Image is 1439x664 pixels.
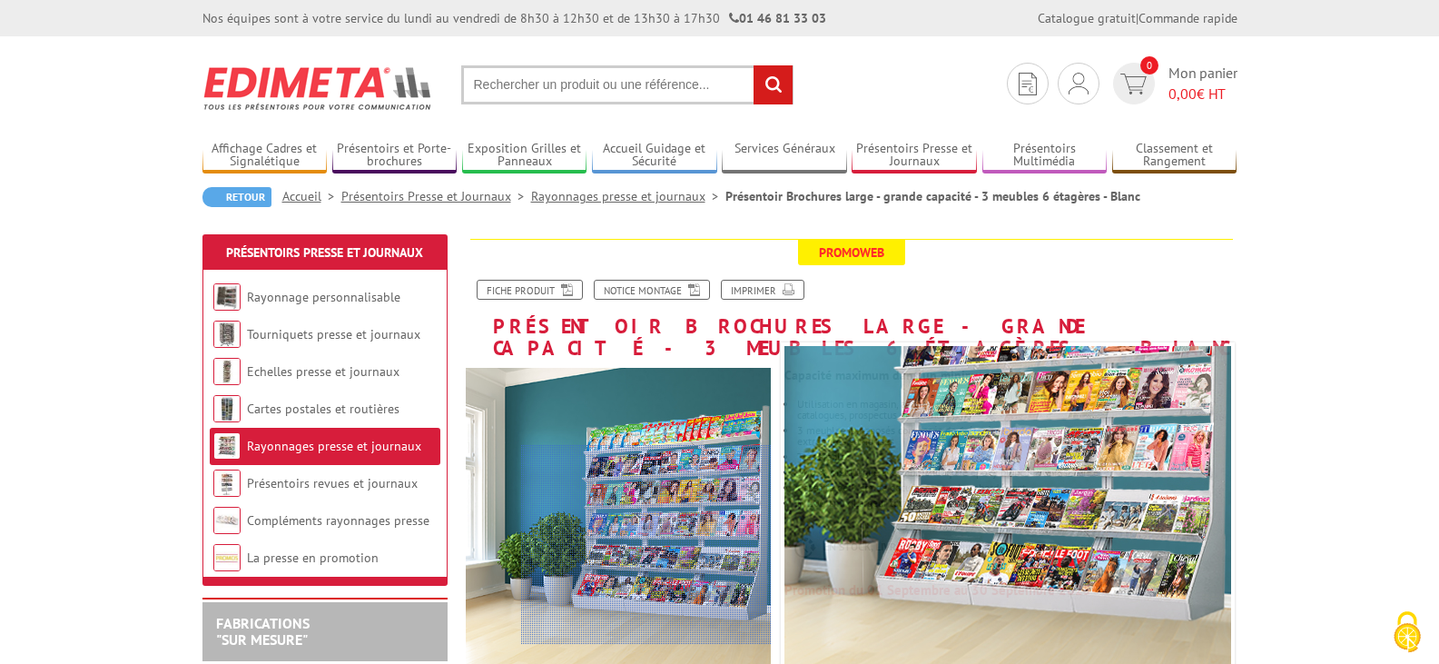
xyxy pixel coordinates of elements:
img: Compléments rayonnages presse [213,507,241,534]
a: FABRICATIONS"Sur Mesure" [216,614,310,649]
div: | [1038,9,1237,27]
a: Classement et Rangement [1112,141,1237,171]
a: Catalogue gratuit [1038,10,1136,26]
a: Rayonnages presse et journaux [531,188,725,204]
a: Présentoirs Presse et Journaux [852,141,977,171]
img: Edimeta [202,55,434,122]
img: Rayonnages presse et journaux [213,432,241,460]
a: devis rapide 0 Mon panier 0,00€ HT [1109,63,1237,104]
a: Présentoirs Presse et Journaux [341,188,531,204]
a: Fiche produit [477,280,583,300]
a: Services Généraux [722,141,847,171]
img: Présentoirs revues et journaux [213,470,241,497]
img: devis rapide [1069,73,1089,94]
a: Retour [202,187,271,207]
li: Présentoir Brochures large - grande capacité - 3 meubles 6 étagères - Blanc [725,187,1140,205]
a: Compléments rayonnages presse [247,512,429,529]
a: Commande rapide [1138,10,1237,26]
a: Imprimer [721,280,804,300]
img: Cookies (fenêtre modale) [1385,609,1430,655]
span: 0,00 [1168,84,1197,103]
a: Présentoirs revues et journaux [247,475,418,491]
a: La presse en promotion [247,550,379,566]
a: Présentoirs Presse et Journaux [226,244,423,261]
a: Tourniquets presse et journaux [247,326,420,342]
button: Cookies (fenêtre modale) [1375,602,1439,664]
img: devis rapide [1019,73,1037,95]
a: Affichage Cadres et Signalétique [202,141,328,171]
a: Présentoirs Multimédia [982,141,1108,171]
span: Promoweb [798,240,905,265]
img: Echelles presse et journaux [213,358,241,385]
img: La presse en promotion [213,544,241,571]
img: Tourniquets presse et journaux [213,321,241,348]
a: Rayonnage personnalisable [247,289,400,305]
div: Nos équipes sont à votre service du lundi au vendredi de 8h30 à 12h30 et de 13h30 à 17h30 [202,9,826,27]
a: Exposition Grilles et Panneaux [462,141,587,171]
input: rechercher [754,65,793,104]
a: Rayonnages presse et journaux [247,438,421,454]
a: Cartes postales et routières [247,401,399,417]
a: Notice Montage [594,280,710,300]
a: Echelles presse et journaux [247,363,399,380]
a: Présentoirs et Porte-brochures [332,141,458,171]
input: Rechercher un produit ou une référence... [461,65,793,104]
img: Rayonnage personnalisable [213,283,241,311]
img: Cartes postales et routières [213,395,241,422]
img: devis rapide [1120,74,1147,94]
a: Accueil Guidage et Sécurité [592,141,717,171]
span: € HT [1168,84,1237,104]
span: 0 [1140,56,1158,74]
a: Accueil [282,188,341,204]
span: Mon panier [1168,63,1237,104]
strong: 01 46 81 33 03 [729,10,826,26]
